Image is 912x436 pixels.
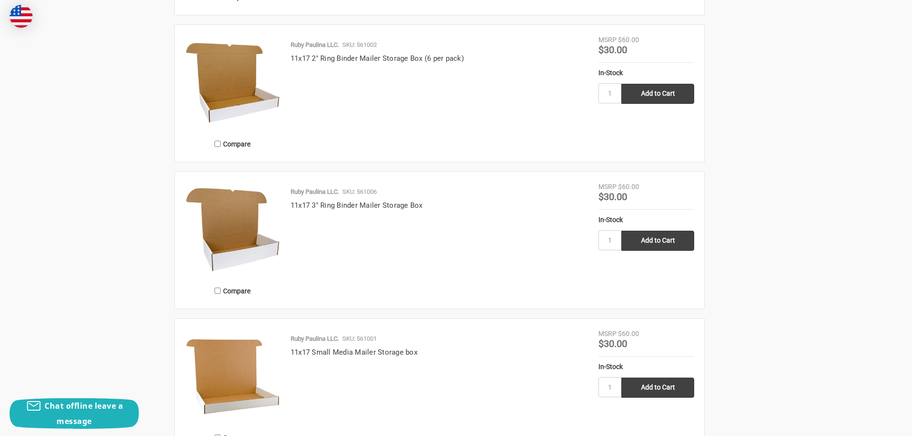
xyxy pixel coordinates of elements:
[185,35,281,131] img: 11x17 2" Ring Binder Mailer Storage Box (pack of 6)
[598,182,617,192] div: MSRP
[598,35,617,45] div: MSRP
[598,215,694,225] div: In-Stock
[598,362,694,372] div: In-Stock
[598,338,627,349] span: $30.00
[621,84,694,104] input: Add to Cart
[621,378,694,398] input: Add to Cart
[291,40,339,50] p: Ruby Paulina LLC.
[618,36,639,44] span: $60.00
[621,231,694,251] input: Add to Cart
[598,191,627,202] span: $30.00
[185,283,281,299] label: Compare
[618,183,639,190] span: $60.00
[598,329,617,339] div: MSRP
[291,348,417,357] a: 11x17 Small Media Mailer Storage box
[185,136,281,152] label: Compare
[291,54,464,63] a: 11x17 2" Ring Binder Mailer Storage Box (6 per pack)
[598,68,694,78] div: In-Stock
[342,40,377,50] p: SKU: 561002
[10,5,33,28] img: duty and tax information for United States
[185,329,281,425] img: 11x17 Small Media Mailer Storage box
[342,334,377,344] p: SKU: 561001
[833,410,912,436] iframe: Google Customer Reviews
[598,44,627,56] span: $30.00
[214,288,221,294] input: Compare
[342,187,377,197] p: SKU: 561006
[291,334,339,344] p: Ruby Paulina LLC.
[10,398,139,429] button: Chat offline leave a message
[618,330,639,337] span: $60.00
[185,182,281,278] img: 11x17 3" Ring Binder Mailer Storage Box
[45,401,123,426] span: Chat offline leave a message
[291,201,423,210] a: 11x17 3" Ring Binder Mailer Storage Box
[214,141,221,147] input: Compare
[291,187,339,197] p: Ruby Paulina LLC.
